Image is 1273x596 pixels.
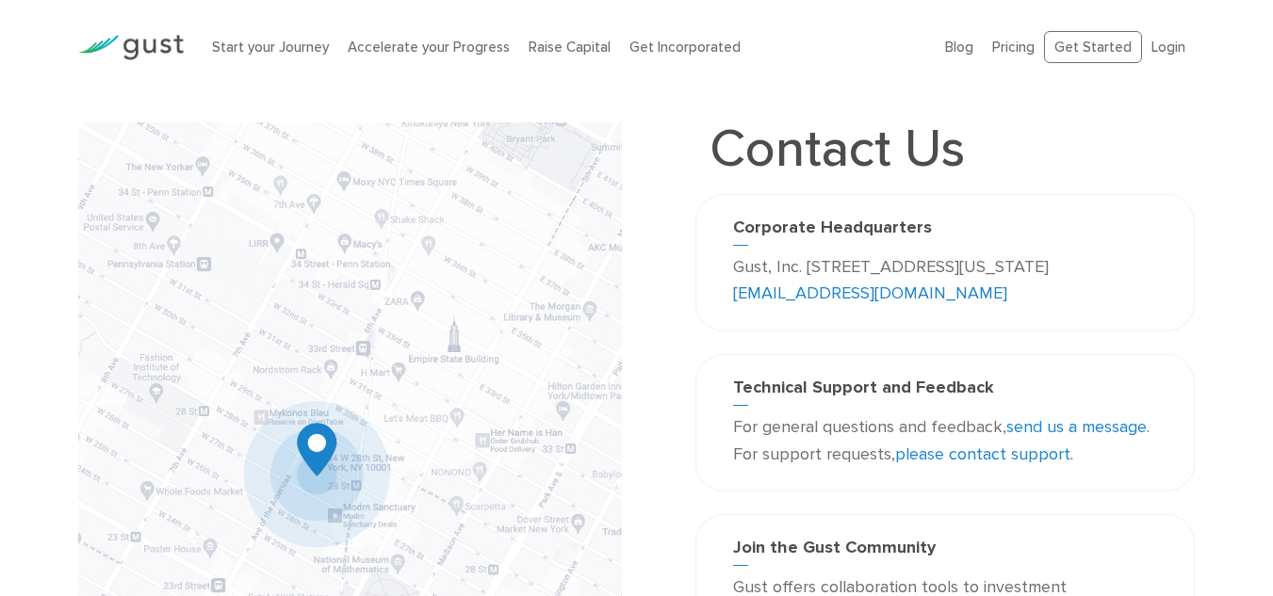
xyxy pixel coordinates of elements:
a: Login [1151,39,1185,56]
a: send us a message [1006,417,1147,437]
p: Gust, Inc. [STREET_ADDRESS][US_STATE] [733,254,1157,309]
a: Blog [945,39,973,56]
a: Pricing [992,39,1035,56]
img: Gust Logo [78,35,184,60]
h3: Corporate Headquarters [733,217,1157,246]
a: please contact support [895,444,1070,464]
a: [EMAIL_ADDRESS][DOMAIN_NAME] [733,283,1007,303]
p: For general questions and feedback, . For support requests, . [733,414,1157,469]
a: Raise Capital [529,39,611,56]
a: Start your Journey [212,39,329,56]
a: Get Incorporated [629,39,741,56]
a: Get Started [1044,31,1142,64]
h1: Contact Us [695,122,979,175]
a: Accelerate your Progress [348,39,510,56]
h3: Technical Support and Feedback [733,378,1157,406]
h3: Join the Gust Community [733,538,1157,566]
